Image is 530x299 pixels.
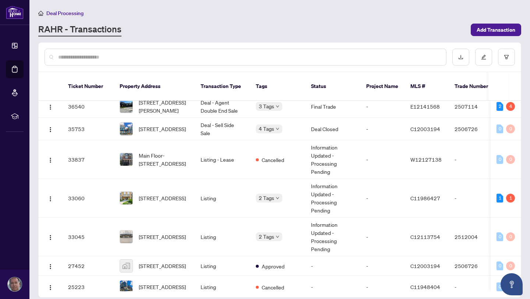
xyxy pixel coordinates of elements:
[47,285,53,291] img: Logo
[262,283,284,291] span: Cancelled
[139,283,186,291] span: [STREET_ADDRESS]
[114,72,195,101] th: Property Address
[47,127,53,133] img: Logo
[47,104,53,110] img: Logo
[62,276,114,298] td: 25223
[360,140,404,179] td: -
[305,118,360,140] td: Deal Closed
[449,218,500,256] td: 2512004
[276,105,279,108] span: down
[410,103,440,110] span: E12141568
[497,282,503,291] div: 0
[62,118,114,140] td: 35753
[195,218,250,256] td: Listing
[404,72,449,101] th: MLS #
[45,154,56,165] button: Logo
[360,179,404,218] td: -
[47,235,53,240] img: Logo
[262,156,284,164] span: Cancelled
[276,235,279,239] span: down
[45,123,56,135] button: Logo
[62,140,114,179] td: 33837
[139,262,186,270] span: [STREET_ADDRESS]
[62,179,114,218] td: 33060
[360,256,404,276] td: -
[120,153,132,166] img: thumbnail-img
[506,155,515,164] div: 0
[305,256,360,276] td: -
[305,140,360,179] td: Information Updated - Processing Pending
[45,101,56,112] button: Logo
[259,102,274,110] span: 3 Tags
[506,261,515,270] div: 0
[38,23,121,36] a: RAHR - Transactions
[47,264,53,270] img: Logo
[139,233,186,241] span: [STREET_ADDRESS]
[195,140,250,179] td: Listing - Lease
[139,125,186,133] span: [STREET_ADDRESS]
[477,24,515,36] span: Add Transaction
[497,124,503,133] div: 0
[305,218,360,256] td: Information Updated - Processing Pending
[195,256,250,276] td: Listing
[45,192,56,204] button: Logo
[195,179,250,218] td: Listing
[497,261,503,270] div: 0
[449,95,500,118] td: 2507114
[449,179,500,218] td: -
[497,194,503,203] div: 1
[139,194,186,202] span: [STREET_ADDRESS]
[506,194,515,203] div: 1
[360,118,404,140] td: -
[449,118,500,140] td: 2506726
[360,218,404,256] td: -
[449,256,500,276] td: 2506726
[259,232,274,241] span: 2 Tags
[46,10,84,17] span: Deal Processing
[120,281,132,293] img: thumbnail-img
[195,95,250,118] td: Deal - Agent Double End Sale
[276,127,279,131] span: down
[449,72,500,101] th: Trade Number
[45,281,56,293] button: Logo
[195,118,250,140] td: Deal - Sell Side Sale
[458,54,463,60] span: download
[410,195,440,201] span: C11986427
[305,276,360,298] td: -
[410,284,440,290] span: C11948404
[305,179,360,218] td: Information Updated - Processing Pending
[305,72,360,101] th: Status
[506,232,515,241] div: 0
[45,260,56,272] button: Logo
[410,233,440,240] span: C12113754
[62,95,114,118] td: 36540
[195,72,250,101] th: Transaction Type
[501,273,523,295] button: Open asap
[504,54,509,60] span: filter
[47,157,53,163] img: Logo
[305,95,360,118] td: Final Trade
[452,49,469,66] button: download
[62,256,114,276] td: 27452
[120,192,132,204] img: thumbnail-img
[498,49,515,66] button: filter
[45,231,56,243] button: Logo
[276,196,279,200] span: down
[262,262,285,270] span: Approved
[38,11,43,16] span: home
[62,72,114,101] th: Ticket Number
[250,72,305,101] th: Tags
[497,232,503,241] div: 0
[360,276,404,298] td: -
[410,263,440,269] span: C12003194
[471,24,521,36] button: Add Transaction
[410,156,442,163] span: W12127138
[449,140,500,179] td: -
[259,124,274,133] span: 4 Tags
[506,102,515,111] div: 4
[139,151,189,168] span: Main Floor-[STREET_ADDRESS]
[8,277,22,291] img: Profile Icon
[360,72,404,101] th: Project Name
[449,276,500,298] td: -
[62,218,114,256] td: 33045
